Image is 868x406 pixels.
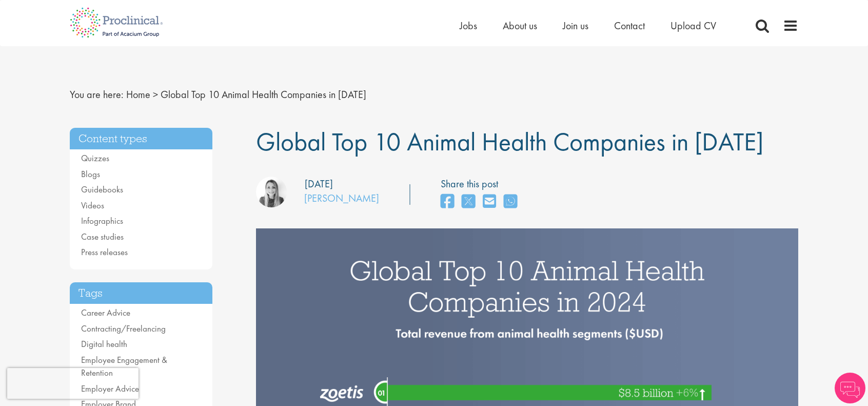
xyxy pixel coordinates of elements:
a: breadcrumb link [126,88,150,101]
a: Digital health [81,338,127,350]
a: Case studies [81,231,124,242]
a: [PERSON_NAME] [304,191,379,205]
a: Jobs [460,19,477,32]
h3: Content types [70,128,212,150]
a: Contracting/Freelancing [81,323,166,334]
img: Chatbot [835,373,865,403]
a: Blogs [81,168,100,180]
a: share on facebook [441,191,454,213]
a: About us [503,19,537,32]
a: Employee Engagement & Retention [81,354,167,379]
a: share on whats app [504,191,517,213]
a: Videos [81,200,104,211]
a: Join us [563,19,588,32]
span: > [153,88,158,101]
label: Share this post [441,177,522,191]
span: You are here: [70,88,124,101]
h3: Tags [70,282,212,304]
a: Infographics [81,215,123,226]
span: Global Top 10 Animal Health Companies in [DATE] [256,125,763,158]
div: [DATE] [305,177,333,191]
a: Quizzes [81,152,109,164]
a: share on twitter [462,191,475,213]
a: Guidebooks [81,184,123,195]
a: share on email [483,191,496,213]
img: Hannah Burke [256,177,287,207]
iframe: reCAPTCHA [7,368,139,399]
span: Global Top 10 Animal Health Companies in [DATE] [161,88,366,101]
a: Contact [614,19,645,32]
a: Career Advice [81,307,130,318]
a: Upload CV [670,19,716,32]
a: Press releases [81,246,128,258]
